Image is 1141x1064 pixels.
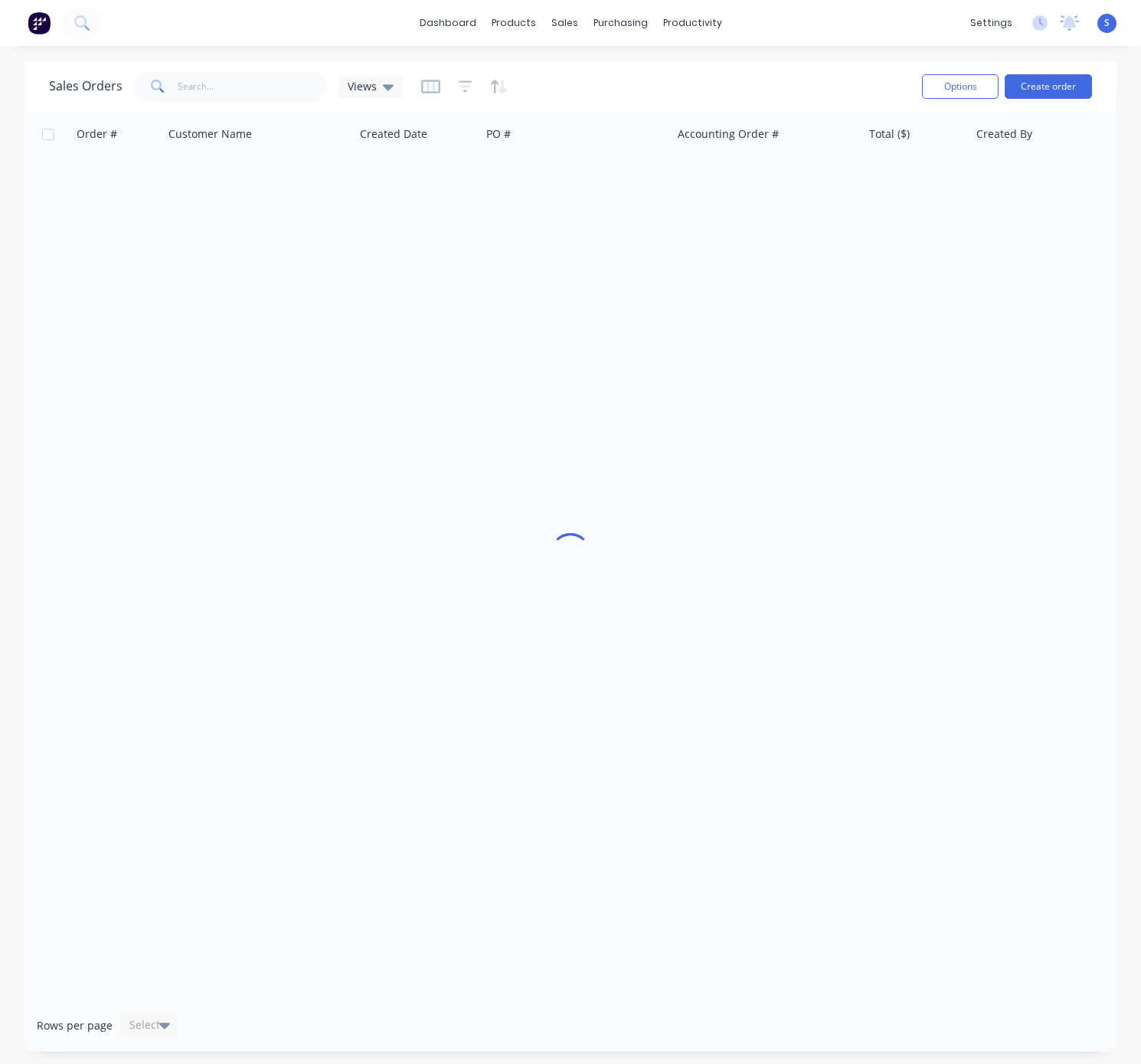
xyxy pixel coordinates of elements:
[168,126,252,142] div: Customer Name
[544,11,586,34] div: sales
[129,1017,169,1033] div: Select...
[77,126,117,142] div: Order #
[1104,16,1110,30] span: S
[869,126,910,142] div: Total ($)
[586,11,656,34] div: purchasing
[348,78,377,94] span: Views
[486,126,511,142] div: PO #
[678,126,779,142] div: Accounting Order #
[37,1018,113,1033] span: Rows per page
[360,126,427,142] div: Created Date
[1005,74,1092,99] button: Create order
[963,11,1020,34] div: settings
[922,74,999,99] button: Options
[28,11,51,34] img: Factory
[49,79,123,93] h1: Sales Orders
[178,71,327,102] input: Search...
[412,11,484,34] a: dashboard
[976,126,1032,142] div: Created By
[656,11,730,34] div: productivity
[484,11,544,34] div: products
